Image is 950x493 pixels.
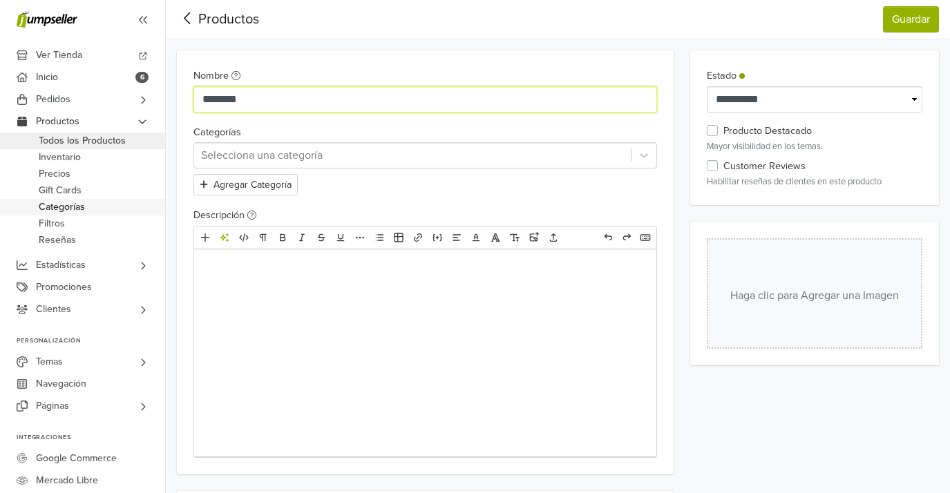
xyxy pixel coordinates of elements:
a: Más formato [351,229,369,246]
span: Clientes [36,298,71,320]
a: Color del texto [467,229,485,246]
p: Habilitar reseñas de clientes en este producto [707,175,922,188]
a: Incrustar [428,229,446,246]
label: Categorías [193,125,241,140]
a: Subrayado [332,229,350,246]
a: Cursiva [293,229,311,246]
a: HTML [235,229,253,246]
a: Tamaño de fuente [506,229,524,246]
button: Guardar [883,6,939,32]
a: Atajos [636,229,654,246]
span: Mercado Libre [36,470,98,492]
span: Navegación [36,373,86,395]
label: Descripción [193,208,256,223]
a: Subir imágenes [525,229,543,246]
p: Mayor visibilidad en los temas. [707,140,922,153]
a: Subir archivos [544,229,562,246]
span: Páginas [36,395,69,417]
span: Todos los Productos [39,133,126,149]
label: Nombre [193,68,240,84]
a: Herramientas de IA [216,229,234,246]
a: Eliminado [312,229,330,246]
a: Añadir [196,229,214,246]
span: Reseñas [39,232,76,249]
span: Ver Tienda [36,44,82,66]
a: Rehacer [618,229,636,246]
span: Temas [36,351,63,373]
button: Agregar Categoría [193,174,298,195]
button: Haga clic para Agregar una Imagen [707,238,922,349]
span: Pedidos [36,88,70,110]
a: Negrita [274,229,292,246]
span: Productos [36,110,79,133]
div: Productos [177,9,259,30]
span: Precios [39,166,70,182]
span: Google Commerce [36,447,117,470]
span: 6 [135,72,149,83]
a: Deshacer [599,229,617,246]
p: Integraciones [17,434,165,442]
span: Estadísticas [36,254,86,276]
span: Promociones [36,276,92,298]
label: Customer Reviews [723,159,806,174]
a: Alineación [448,229,466,246]
span: Filtros [39,215,65,232]
span: Inicio [36,66,58,88]
a: Formato [254,229,272,246]
a: Enlace [409,229,427,246]
span: Gift Cards [39,182,82,199]
a: Fuente [486,229,504,246]
span: Categorías [39,199,85,215]
p: Personalización [17,337,165,345]
a: Lista [370,229,388,246]
label: Estado [707,68,745,84]
a: Tabla [390,229,408,246]
label: Producto Destacado [723,124,812,139]
span: Inventario [39,149,81,166]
